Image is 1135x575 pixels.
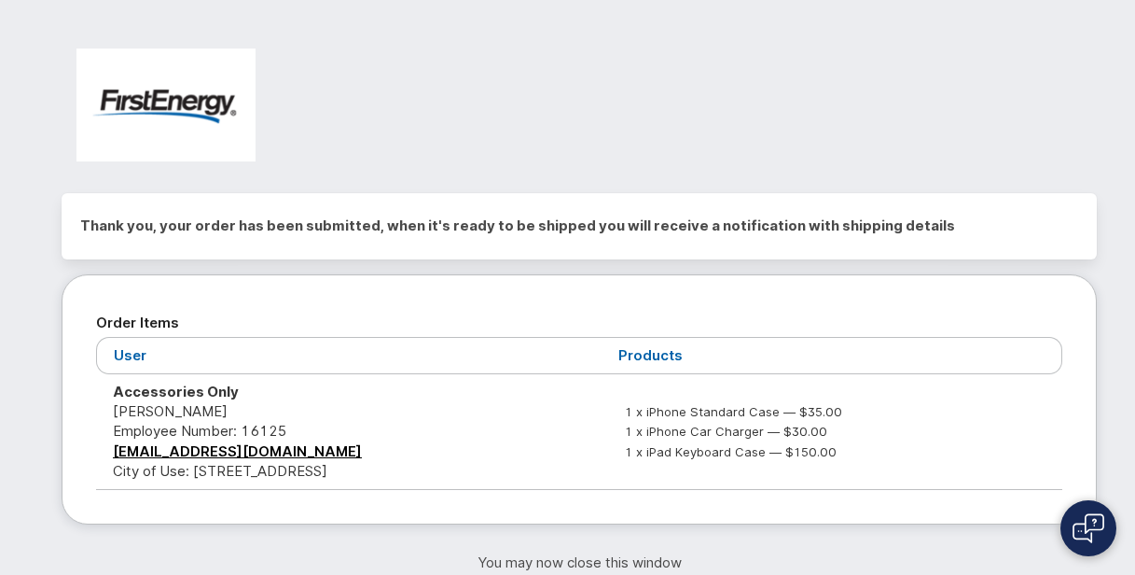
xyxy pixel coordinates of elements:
p: You may now close this window [62,553,1097,572]
strong: Accessories Only [113,383,239,400]
small: 1 x iPhone Car Charger — $30.00 [625,424,827,439]
th: User [96,337,602,373]
img: Open chat [1073,513,1104,543]
td: [PERSON_NAME] City of Use: [STREET_ADDRESS] [96,374,602,490]
h2: Order Items [96,309,1062,337]
small: 1 x iPhone Standard Case — $35.00 [625,404,842,419]
th: Products [602,337,1062,373]
span: Employee Number: 16125 [113,422,286,440]
small: 1 x iPad Keyboard Case — $150.00 [625,444,837,459]
img: FirstEnergy Corp [76,49,256,161]
h2: Thank you, your order has been submitted, when it's ready to be shipped you will receive a notifi... [80,212,1078,240]
a: [EMAIL_ADDRESS][DOMAIN_NAME] [113,442,362,460]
